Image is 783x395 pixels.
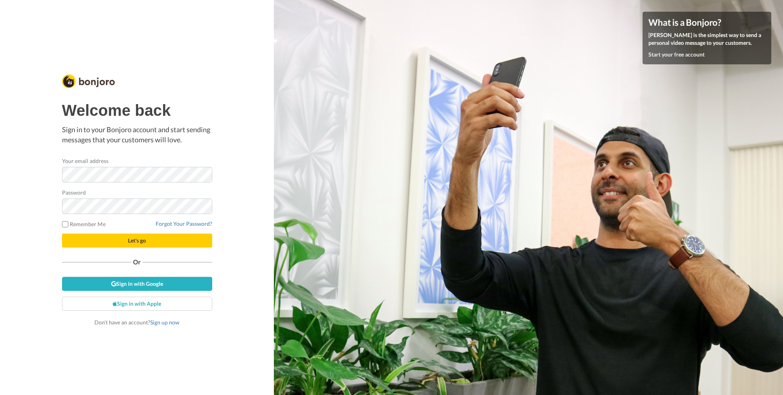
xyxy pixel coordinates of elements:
[94,319,179,326] span: Don’t have an account?
[128,237,146,244] span: Let's go
[62,297,212,311] a: Sign in with Apple
[156,220,212,227] a: Forgot Your Password?
[62,188,86,197] label: Password
[648,31,765,47] p: [PERSON_NAME] is the simplest way to send a personal video message to your customers.
[150,319,179,326] a: Sign up now
[62,157,108,165] label: Your email address
[62,221,68,227] input: Remember Me
[62,125,212,145] p: Sign in to your Bonjoro account and start sending messages that your customers will love.
[131,259,142,265] span: Or
[648,18,765,27] h4: What is a Bonjoro?
[62,234,212,248] button: Let's go
[62,277,212,291] a: Sign in with Google
[648,51,705,58] a: Start your free account
[62,102,212,119] h1: Welcome back
[62,220,106,228] label: Remember Me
